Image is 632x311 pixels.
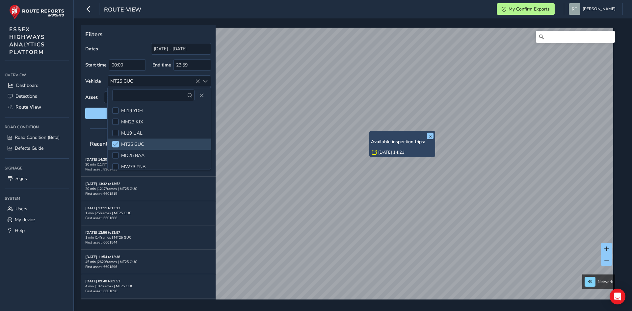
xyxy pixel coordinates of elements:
[5,80,69,91] a: Dashboard
[85,94,97,100] label: Asset
[121,108,143,114] span: MJ19 YDH
[5,173,69,184] a: Signs
[85,264,117,269] span: First asset: 6601896
[85,289,117,294] span: First asset: 6601896
[610,289,625,304] div: Open Intercom Messenger
[121,164,145,170] span: MW73 YNB
[5,163,69,173] div: Signage
[16,82,39,89] span: Dashboard
[509,6,550,12] span: My Confirm Exports
[15,145,43,151] span: Defects Guide
[85,181,120,186] strong: [DATE] 13:32 to 13:52
[85,108,211,119] button: Reset filters
[5,91,69,102] a: Detections
[15,206,27,212] span: Users
[85,230,120,235] strong: [DATE] 12:56 to 12:57
[85,206,120,211] strong: [DATE] 13:11 to 13:12
[85,191,117,196] span: First asset: 6601815
[583,3,616,15] span: [PERSON_NAME]
[497,3,555,15] button: My Confirm Exports
[378,149,405,155] a: [DATE] 14:23
[15,134,60,141] span: Road Condition (Beta)
[85,46,98,52] label: Dates
[85,279,120,284] strong: [DATE] 09:48 to 09:52
[15,227,25,234] span: Help
[85,186,211,191] div: 20 min | 1217 frames | MT25 GUC
[569,3,580,15] img: diamond-layout
[152,62,171,68] label: End time
[15,217,35,223] span: My device
[197,91,206,100] button: Close
[85,216,117,220] span: First asset: 6601686
[121,130,143,136] span: MJ19 UAL
[5,203,69,214] a: Users
[9,26,45,56] span: ESSEX HIGHWAYS ANALYTICS PLATFORM
[5,194,69,203] div: System
[85,135,127,152] span: Recent trips
[85,62,107,68] label: Start time
[104,92,200,103] span: Select an asset code
[5,225,69,236] a: Help
[121,119,143,125] span: MM23 KJX
[427,133,434,139] button: x
[5,102,69,113] a: Route View
[85,211,211,216] div: 1 min | 25 frames | MT25 GUC
[85,30,211,39] p: Filters
[104,6,141,15] span: route-view
[85,284,211,289] div: 4 min | 182 frames | MT25 GUC
[536,31,615,43] input: Search
[598,279,613,284] span: Network
[5,70,69,80] div: Overview
[5,132,69,143] a: Road Condition (Beta)
[85,240,117,245] span: First asset: 6601544
[15,93,37,99] span: Detections
[15,175,27,182] span: Signs
[15,104,41,110] span: Route View
[85,235,211,240] div: 1 min | 14 frames | MT25 GUC
[85,162,211,167] div: 20 min | 1177 frames | MT25 GUC
[85,167,117,172] span: First asset: 8902435
[569,3,618,15] button: [PERSON_NAME]
[85,78,101,84] label: Vehicle
[9,5,64,19] img: rr logo
[371,139,434,145] h6: Available inspection trips:
[121,152,145,159] span: MD25 BAA
[121,141,144,147] span: MT25 GUC
[5,122,69,132] div: Road Condition
[85,157,120,162] strong: [DATE] 14:20 to 14:39
[108,76,200,87] div: MT25 GUC
[90,110,206,117] span: Reset filters
[5,143,69,154] a: Defects Guide
[5,214,69,225] a: My device
[85,259,211,264] div: 45 min | 2620 frames | MT25 GUC
[83,28,613,307] canvas: Map
[85,254,120,259] strong: [DATE] 11:54 to 12:38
